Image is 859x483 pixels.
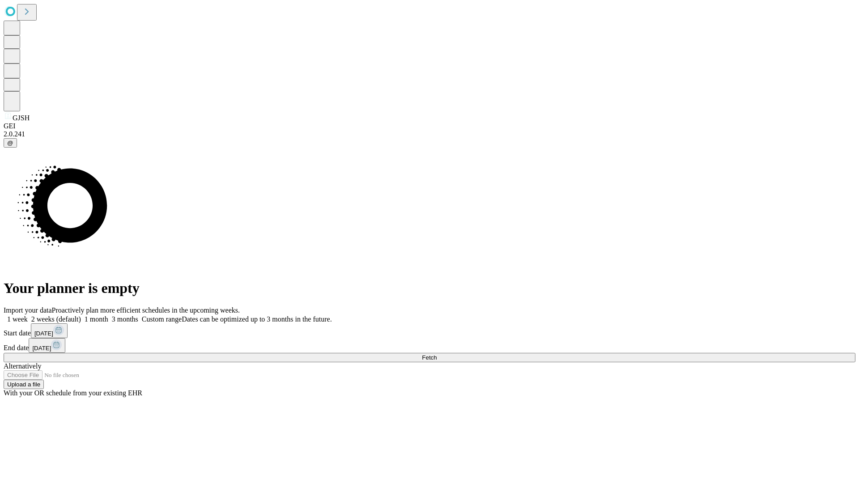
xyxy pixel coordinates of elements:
span: With your OR schedule from your existing EHR [4,389,142,397]
span: Alternatively [4,362,41,370]
span: [DATE] [34,330,53,337]
button: [DATE] [29,338,65,353]
button: @ [4,138,17,148]
span: Import your data [4,306,52,314]
div: End date [4,338,855,353]
button: Upload a file [4,380,44,389]
span: Dates can be optimized up to 3 months in the future. [182,315,332,323]
span: 1 week [7,315,28,323]
span: 2 weeks (default) [31,315,81,323]
div: Start date [4,323,855,338]
button: [DATE] [31,323,68,338]
span: [DATE] [32,345,51,352]
h1: Your planner is empty [4,280,855,297]
div: GEI [4,122,855,130]
span: Custom range [142,315,182,323]
span: 1 month [85,315,108,323]
span: Fetch [422,354,437,361]
div: 2.0.241 [4,130,855,138]
button: Fetch [4,353,855,362]
span: @ [7,140,13,146]
span: GJSH [13,114,30,122]
span: 3 months [112,315,138,323]
span: Proactively plan more efficient schedules in the upcoming weeks. [52,306,240,314]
